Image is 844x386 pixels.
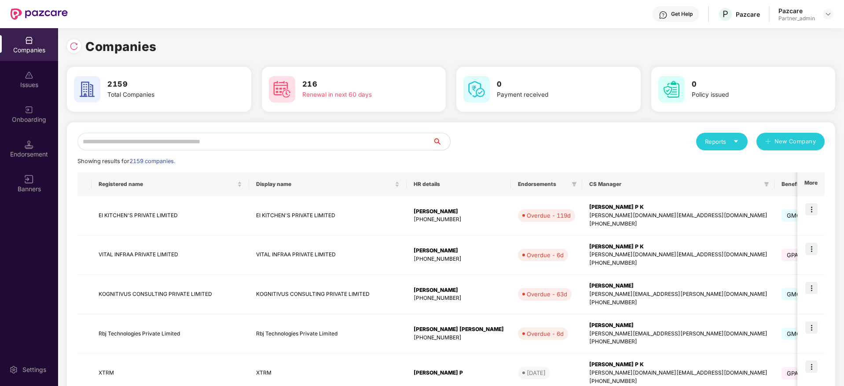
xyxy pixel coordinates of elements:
img: svg+xml;base64,PHN2ZyBpZD0iSGVscC0zMngzMiIgeG1sbnM9Imh0dHA6Ly93d3cudzMub3JnLzIwMDAvc3ZnIiB3aWR0aD... [659,11,668,19]
img: svg+xml;base64,PHN2ZyB4bWxucz0iaHR0cDovL3d3dy53My5vcmcvMjAwMC9zdmciIHdpZHRoPSI2MCIgaGVpZ2h0PSI2MC... [658,76,685,102]
span: P [723,9,728,19]
span: GMC [782,328,807,340]
div: Overdue - 6d [527,329,564,338]
div: [PERSON_NAME][EMAIL_ADDRESS][PERSON_NAME][DOMAIN_NAME] [589,290,767,299]
div: Total Companies [107,90,218,100]
img: svg+xml;base64,PHN2ZyB4bWxucz0iaHR0cDovL3d3dy53My5vcmcvMjAwMC9zdmciIHdpZHRoPSI2MCIgaGVpZ2h0PSI2MC... [74,76,100,102]
div: [PERSON_NAME] P [414,369,504,377]
div: [PERSON_NAME] [589,321,767,330]
span: GMC [782,288,807,300]
img: svg+xml;base64,PHN2ZyBpZD0iQ29tcGFuaWVzIiB4bWxucz0iaHR0cDovL3d3dy53My5vcmcvMjAwMC9zdmciIHdpZHRoPS... [25,36,33,45]
span: Showing results for [77,158,175,164]
td: EI KITCHEN'S PRIVATE LIMITED [92,196,249,236]
span: GPA [782,367,804,379]
div: Pazcare [736,10,760,18]
span: GMC [782,209,807,222]
div: [PHONE_NUMBER] [589,220,767,228]
img: icon [805,243,818,255]
img: svg+xml;base64,PHN2ZyBpZD0iU2V0dGluZy0yMHgyMCIgeG1sbnM9Imh0dHA6Ly93d3cudzMub3JnLzIwMDAvc3ZnIiB3aW... [9,365,18,374]
td: Rbj Technologies Private Limited [92,314,249,354]
div: [PERSON_NAME] [414,208,504,216]
span: CS Manager [589,181,760,188]
div: Get Help [671,11,693,18]
div: Overdue - 6d [527,251,564,259]
div: [PERSON_NAME] P K [589,243,767,251]
img: svg+xml;base64,PHN2ZyB3aWR0aD0iMTYiIGhlaWdodD0iMTYiIHZpZXdCb3g9IjAgMCAxNiAxNiIgZmlsbD0ibm9uZSIgeG... [25,175,33,184]
td: VITAL INFRAA PRIVATE LIMITED [92,236,249,275]
img: svg+xml;base64,PHN2ZyBpZD0iUmVsb2FkLTMyeDMyIiB4bWxucz0iaHR0cDovL3d3dy53My5vcmcvMjAwMC9zdmciIHdpZH... [70,42,78,51]
td: VITAL INFRAA PRIVATE LIMITED [249,236,407,275]
button: plusNew Company [756,133,825,150]
div: [PHONE_NUMBER] [589,338,767,346]
img: svg+xml;base64,PHN2ZyB4bWxucz0iaHR0cDovL3d3dy53My5vcmcvMjAwMC9zdmciIHdpZHRoPSI2MCIgaGVpZ2h0PSI2MC... [269,76,295,102]
td: KOGNITIVUS CONSULTING PRIVATE LIMITED [92,275,249,314]
td: Rbj Technologies Private Limited [249,314,407,354]
div: Settings [20,365,49,374]
h3: 0 [497,79,608,90]
span: Display name [256,181,393,188]
div: [PERSON_NAME] P K [589,203,767,211]
span: filter [572,182,577,187]
div: [PERSON_NAME] P K [589,361,767,369]
div: Reports [705,137,739,146]
div: Pazcare [778,7,815,15]
div: [PHONE_NUMBER] [589,377,767,386]
div: Payment received [497,90,608,100]
span: GPA [782,249,804,261]
div: [PHONE_NUMBER] [589,299,767,307]
div: [PHONE_NUMBER] [414,334,504,342]
div: Overdue - 63d [527,290,567,299]
div: Renewal in next 60 days [302,90,413,100]
td: EI KITCHEN'S PRIVATE LIMITED [249,196,407,236]
div: [PERSON_NAME] [414,286,504,295]
span: Endorsements [518,181,568,188]
td: KOGNITIVUS CONSULTING PRIVATE LIMITED [249,275,407,314]
div: [PHONE_NUMBER] [414,255,504,263]
img: svg+xml;base64,PHN2ZyB4bWxucz0iaHR0cDovL3d3dy53My5vcmcvMjAwMC9zdmciIHdpZHRoPSI2MCIgaGVpZ2h0PSI2MC... [463,76,490,102]
img: New Pazcare Logo [11,8,68,20]
th: Display name [249,172,407,196]
h3: 2159 [107,79,218,90]
img: icon [805,321,818,334]
img: svg+xml;base64,PHN2ZyB3aWR0aD0iMTQuNSIgaGVpZ2h0PSIxNC41IiB2aWV3Qm94PSIwIDAgMTYgMTYiIGZpbGw9Im5vbm... [25,140,33,149]
span: Registered name [99,181,235,188]
th: Registered name [92,172,249,196]
h3: 216 [302,79,413,90]
img: icon [805,361,818,373]
h1: Companies [85,37,157,56]
th: HR details [407,172,511,196]
span: filter [762,179,771,189]
img: svg+xml;base64,PHN2ZyB3aWR0aD0iMjAiIGhlaWdodD0iMjAiIHZpZXdCb3g9IjAgMCAyMCAyMCIgZmlsbD0ibm9uZSIgeG... [25,106,33,114]
span: plus [765,138,771,146]
span: filter [764,182,769,187]
div: [PERSON_NAME][EMAIL_ADDRESS][PERSON_NAME][DOMAIN_NAME] [589,330,767,338]
span: 2159 companies. [129,158,175,164]
div: [PHONE_NUMBER] [414,215,504,224]
div: [PERSON_NAME] [PERSON_NAME] [414,325,504,334]
div: Partner_admin [778,15,815,22]
span: caret-down [733,138,739,144]
div: [PERSON_NAME] [589,282,767,290]
div: Overdue - 119d [527,211,571,220]
span: filter [570,179,579,189]
img: icon [805,282,818,294]
button: search [432,133,451,150]
h3: 0 [692,79,803,90]
div: [PHONE_NUMBER] [589,259,767,267]
span: New Company [774,137,816,146]
div: [PHONE_NUMBER] [414,294,504,302]
div: [PERSON_NAME][DOMAIN_NAME][EMAIL_ADDRESS][DOMAIN_NAME] [589,211,767,220]
div: [PERSON_NAME] [414,247,504,255]
img: svg+xml;base64,PHN2ZyBpZD0iRHJvcGRvd24tMzJ4MzIiIHhtbG5zPSJodHRwOi8vd3d3LnczLm9yZy8yMDAwL3N2ZyIgd2... [825,11,832,18]
img: icon [805,203,818,215]
img: svg+xml;base64,PHN2ZyBpZD0iSXNzdWVzX2Rpc2FibGVkIiB4bWxucz0iaHR0cDovL3d3dy53My5vcmcvMjAwMC9zdmciIH... [25,71,33,80]
th: More [797,172,825,196]
div: [PERSON_NAME][DOMAIN_NAME][EMAIL_ADDRESS][DOMAIN_NAME] [589,369,767,377]
div: Policy issued [692,90,803,100]
div: [PERSON_NAME][DOMAIN_NAME][EMAIL_ADDRESS][DOMAIN_NAME] [589,251,767,259]
div: [DATE] [527,368,546,377]
span: search [432,138,450,145]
